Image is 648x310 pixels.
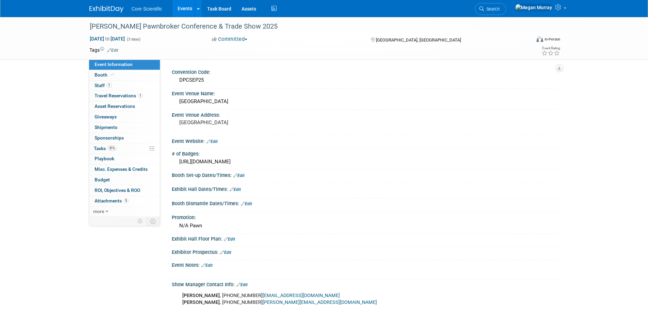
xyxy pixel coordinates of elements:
span: Travel Reservations [95,93,143,98]
span: Playbook [95,156,114,161]
div: Event Rating [542,47,560,50]
div: # of Badges: [172,149,559,157]
div: [PERSON_NAME] Pawnbroker Conference & Trade Show 2025 [87,20,520,33]
img: ExhibitDay [89,6,123,13]
span: Attachments [95,198,129,203]
td: Toggle Event Tabs [146,217,160,226]
span: Core Scientific [132,6,162,12]
a: Misc. Expenses & Credits [89,164,160,175]
td: Tags [89,47,118,53]
a: [PERSON_NAME][EMAIL_ADDRESS][DOMAIN_NAME] [263,299,377,305]
span: Staff [95,83,112,88]
a: more [89,207,160,217]
i: Booth reservation complete [111,73,114,77]
a: Giveaways [89,112,160,122]
span: Search [484,6,500,12]
a: Edit [224,237,235,242]
span: to [104,36,111,42]
a: Staff1 [89,81,160,91]
a: Tasks31% [89,144,160,154]
img: Megan Murray [515,4,552,11]
div: Exhibitor Prospectus: [172,247,559,256]
div: Booth Dismantle Dates/Times: [172,198,559,207]
span: Asset Reservations [95,103,135,109]
b: [PERSON_NAME] [182,293,220,298]
div: Show Manager Contact Info: [172,279,559,288]
a: Edit [201,263,213,268]
span: Shipments [95,125,117,130]
a: Shipments [89,123,160,133]
div: [URL][DOMAIN_NAME] [177,157,554,167]
a: Edit [241,201,252,206]
b: [PERSON_NAME] [182,299,220,305]
a: ROI, Objectives & ROO [89,185,160,196]
a: Edit [230,187,241,192]
span: Booth [95,72,115,78]
div: N/A Pawn [177,221,554,231]
span: [DATE] [DATE] [89,36,125,42]
a: Edit [233,173,245,178]
a: Attachments5 [89,196,160,206]
span: ROI, Objectives & ROO [95,187,140,193]
a: Edit [236,282,248,287]
div: , [PHONE_NUMBER] , [PHONE_NUMBER] [178,289,484,309]
a: [EMAIL_ADDRESS][DOMAIN_NAME] [263,293,340,298]
span: 1 [106,83,112,88]
div: DPCSEP25 [177,75,554,85]
a: Edit [220,250,231,255]
div: Convention Code: [172,67,559,76]
div: Event Venue Name: [172,88,559,97]
pre: [GEOGRAPHIC_DATA] [179,119,326,126]
a: Playbook [89,154,160,164]
span: 31% [107,146,117,151]
a: Travel Reservations1 [89,91,160,101]
span: (3 days) [126,37,140,42]
a: Sponsorships [89,133,160,143]
span: [GEOGRAPHIC_DATA], [GEOGRAPHIC_DATA] [376,37,461,43]
td: Personalize Event Tab Strip [134,217,146,226]
div: Event Notes: [172,260,559,269]
span: Sponsorships [95,135,124,141]
span: 1 [138,93,143,98]
span: Event Information [95,62,133,67]
a: Edit [107,48,118,53]
a: Search [475,3,506,15]
img: Format-Inperson.png [536,36,543,42]
a: Edit [206,139,218,144]
span: Budget [95,177,110,182]
a: Budget [89,175,160,185]
a: Booth [89,70,160,80]
div: Event Format [491,35,561,46]
span: Tasks [94,146,117,151]
div: Exhibit Hall Dates/Times: [172,184,559,193]
span: more [93,209,104,214]
div: Exhibit Hall Floor Plan: [172,234,559,243]
a: Event Information [89,60,160,70]
div: Promotion: [172,212,559,221]
div: In-Person [544,37,560,42]
a: Asset Reservations [89,101,160,112]
span: 5 [123,198,129,203]
button: Committed [210,36,250,43]
div: Event Venue Address: [172,110,559,118]
div: Event Website: [172,136,559,145]
span: Giveaways [95,114,117,119]
div: Booth Set-up Dates/Times: [172,170,559,179]
span: Misc. Expenses & Credits [95,166,148,172]
div: [GEOGRAPHIC_DATA] [177,96,554,107]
